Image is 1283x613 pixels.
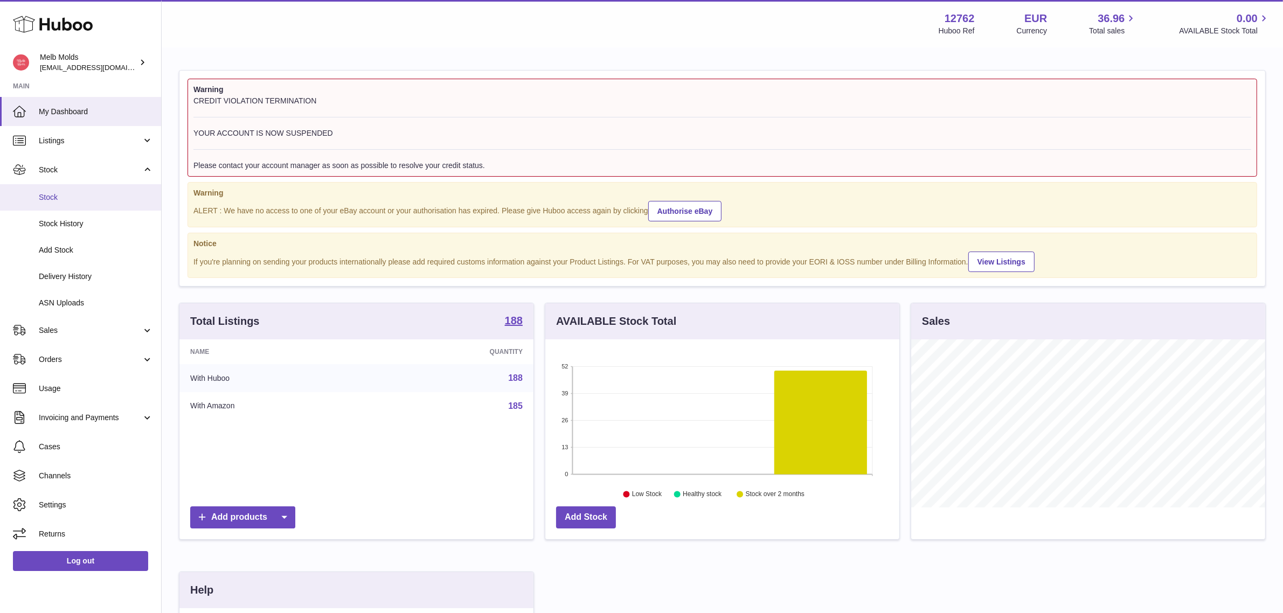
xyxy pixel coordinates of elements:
span: Stock [39,165,142,175]
span: Channels [39,471,153,481]
span: ASN Uploads [39,298,153,308]
strong: 12762 [945,11,975,26]
a: View Listings [968,252,1035,272]
span: Add Stock [39,245,153,255]
div: Huboo Ref [939,26,975,36]
td: With Huboo [179,364,373,392]
img: internalAdmin-12762@internal.huboo.com [13,54,29,71]
span: Settings [39,500,153,510]
strong: Notice [193,239,1251,249]
h3: Sales [922,314,950,329]
span: [EMAIL_ADDRESS][DOMAIN_NAME] [40,63,158,72]
text: 13 [561,444,568,450]
span: Sales [39,325,142,336]
a: Add products [190,506,295,528]
span: Orders [39,354,142,365]
text: 0 [565,471,568,477]
text: Stock over 2 months [746,491,805,498]
th: Quantity [373,339,533,364]
span: Delivery History [39,271,153,282]
span: Listings [39,136,142,146]
text: Low Stock [632,491,662,498]
h3: AVAILABLE Stock Total [556,314,676,329]
text: Healthy stock [683,491,722,498]
div: Melb Molds [40,52,137,73]
text: 52 [561,363,568,370]
span: AVAILABLE Stock Total [1179,26,1270,36]
span: Invoicing and Payments [39,413,142,423]
span: Stock [39,192,153,203]
a: 185 [508,401,523,410]
text: 26 [561,417,568,423]
h3: Help [190,583,213,597]
a: Add Stock [556,506,616,528]
span: Cases [39,442,153,452]
span: 0.00 [1237,11,1258,26]
div: CREDIT VIOLATION TERMINATION YOUR ACCOUNT IS NOW SUSPENDED Please contact your account manager as... [193,96,1251,171]
span: Total sales [1089,26,1137,36]
span: 36.96 [1098,11,1125,26]
a: 188 [508,373,523,382]
div: ALERT : We have no access to one of your eBay account or your authorisation has expired. Please g... [193,199,1251,221]
span: My Dashboard [39,107,153,117]
h3: Total Listings [190,314,260,329]
strong: Warning [193,85,1251,95]
td: With Amazon [179,392,373,420]
a: Log out [13,551,148,570]
strong: Warning [193,188,1251,198]
th: Name [179,339,373,364]
a: 0.00 AVAILABLE Stock Total [1179,11,1270,36]
text: 39 [561,390,568,396]
strong: 188 [505,315,523,326]
a: 36.96 Total sales [1089,11,1137,36]
div: If you're planning on sending your products internationally please add required customs informati... [193,250,1251,273]
span: Stock History [39,219,153,229]
span: Usage [39,384,153,394]
a: 188 [505,315,523,328]
strong: EUR [1024,11,1047,26]
div: Currency [1017,26,1048,36]
a: Authorise eBay [648,201,722,221]
span: Returns [39,529,153,539]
